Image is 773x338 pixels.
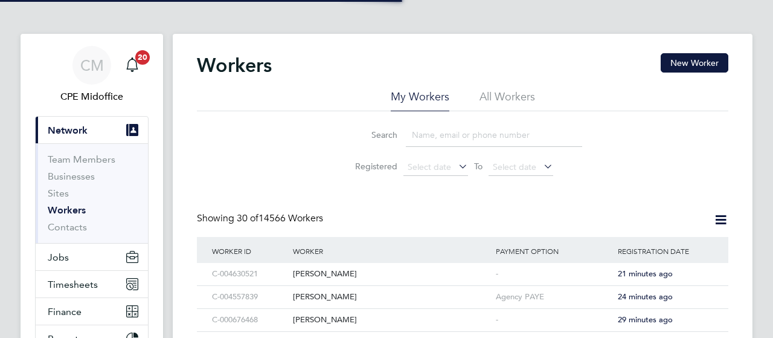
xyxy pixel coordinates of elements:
[48,279,98,290] span: Timesheets
[290,237,493,265] div: Worker
[618,314,673,325] span: 29 minutes ago
[48,171,95,182] a: Businesses
[209,309,290,331] div: C-000676468
[120,46,144,85] a: 20
[48,306,82,317] span: Finance
[493,309,615,331] div: -
[48,252,69,263] span: Jobs
[36,244,148,270] button: Jobs
[209,285,716,296] a: C-004557839[PERSON_NAME]Agency PAYE24 minutes ago
[290,286,493,308] div: [PERSON_NAME]
[290,309,493,331] div: [PERSON_NAME]
[493,286,615,308] div: Agency PAYE
[493,161,536,172] span: Select date
[618,291,673,302] span: 24 minutes ago
[343,129,397,140] label: Search
[290,263,493,285] div: [PERSON_NAME]
[209,286,290,308] div: C-004557839
[209,263,290,285] div: C-004630521
[470,158,486,174] span: To
[618,268,673,279] span: 21 minutes ago
[48,154,115,165] a: Team Members
[36,117,148,143] button: Network
[408,161,451,172] span: Select date
[343,161,397,172] label: Registered
[406,123,582,147] input: Name, email or phone number
[480,89,535,111] li: All Workers
[35,46,149,104] a: CMCPE Midoffice
[48,125,88,136] span: Network
[197,53,272,77] h2: Workers
[48,187,69,199] a: Sites
[661,53,728,73] button: New Worker
[36,143,148,243] div: Network
[197,212,326,225] div: Showing
[493,237,615,265] div: Payment Option
[237,212,323,224] span: 14566 Workers
[80,57,104,73] span: CM
[391,89,449,111] li: My Workers
[36,298,148,325] button: Finance
[35,89,149,104] span: CPE Midoffice
[237,212,258,224] span: 30 of
[493,263,615,285] div: -
[615,237,716,265] div: Registration Date
[135,50,150,65] span: 20
[48,221,87,233] a: Contacts
[209,262,716,273] a: C-004630521[PERSON_NAME]-21 minutes ago
[48,204,86,216] a: Workers
[209,237,290,265] div: Worker ID
[36,271,148,297] button: Timesheets
[209,308,716,319] a: C-000676468[PERSON_NAME]-29 minutes ago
